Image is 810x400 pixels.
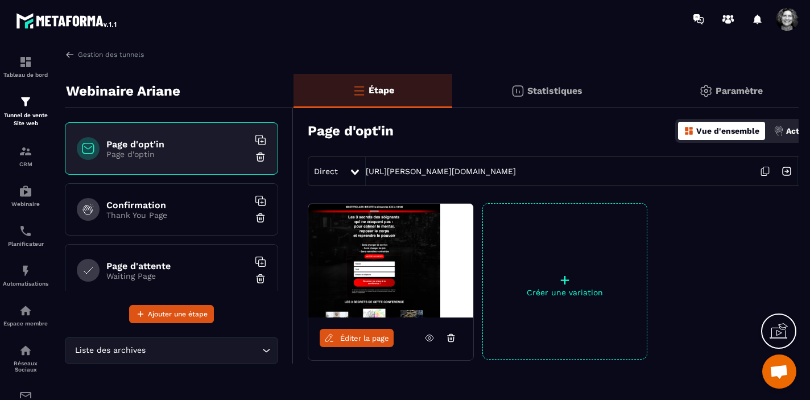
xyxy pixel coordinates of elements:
[106,271,249,281] p: Waiting Page
[19,184,32,198] img: automations
[340,334,389,343] span: Éditer la page
[3,216,48,255] a: schedulerschedulerPlanificateur
[308,123,394,139] h3: Page d'opt'in
[527,85,582,96] p: Statistiques
[352,84,366,97] img: bars-o.4a397970.svg
[699,84,713,98] img: setting-gr.5f69749f.svg
[320,329,394,347] a: Éditer la page
[106,261,249,271] h6: Page d'attente
[696,126,759,135] p: Vue d'ensemble
[19,264,32,278] img: automations
[3,281,48,287] p: Automatisations
[3,47,48,86] a: formationformationTableau de bord
[483,288,647,297] p: Créer une variation
[255,212,266,224] img: trash
[3,295,48,335] a: automationsautomationsEspace membre
[3,360,48,373] p: Réseaux Sociaux
[255,273,266,284] img: trash
[65,50,144,60] a: Gestion des tunnels
[369,85,394,96] p: Étape
[19,95,32,109] img: formation
[65,50,75,60] img: arrow
[3,335,48,381] a: social-networksocial-networkRéseaux Sociaux
[3,241,48,247] p: Planificateur
[66,80,180,102] p: Webinaire Ariane
[3,320,48,327] p: Espace membre
[483,272,647,288] p: +
[684,126,694,136] img: dashboard-orange.40269519.svg
[3,161,48,167] p: CRM
[72,344,148,357] span: Liste des archives
[774,126,784,136] img: actions.d6e523a2.png
[716,85,763,96] p: Paramètre
[308,204,473,317] img: image
[106,150,249,159] p: Page d'optin
[762,354,796,389] div: Ouvrir le chat
[366,167,516,176] a: [URL][PERSON_NAME][DOMAIN_NAME]
[19,304,32,317] img: automations
[148,308,208,320] span: Ajouter une étape
[129,305,214,323] button: Ajouter une étape
[3,112,48,127] p: Tunnel de vente Site web
[255,151,266,163] img: trash
[16,10,118,31] img: logo
[3,136,48,176] a: formationformationCRM
[3,255,48,295] a: automationsautomationsAutomatisations
[776,160,797,182] img: arrow-next.bcc2205e.svg
[19,344,32,357] img: social-network
[106,211,249,220] p: Thank You Page
[3,201,48,207] p: Webinaire
[106,200,249,211] h6: Confirmation
[314,167,338,176] span: Direct
[3,72,48,78] p: Tableau de bord
[3,86,48,136] a: formationformationTunnel de vente Site web
[106,139,249,150] h6: Page d'opt'in
[511,84,524,98] img: stats.20deebd0.svg
[19,224,32,238] img: scheduler
[19,145,32,158] img: formation
[3,176,48,216] a: automationsautomationsWebinaire
[65,337,278,364] div: Search for option
[148,344,259,357] input: Search for option
[19,55,32,69] img: formation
